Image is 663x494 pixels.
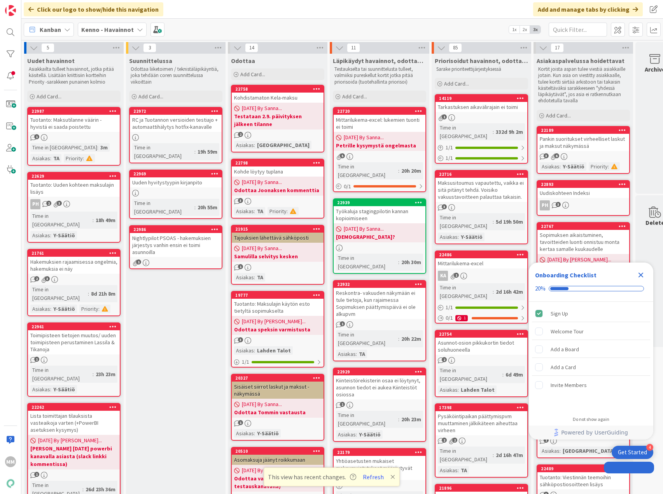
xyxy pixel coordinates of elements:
[231,374,324,441] a: 20327Sisäiset siirrot laskut ja maksut -näkymässä[DATE] By Sanna...Odottaa Tommin vastaustaAsiaka...
[436,313,527,323] div: 0/11
[533,426,649,440] a: Powered by UserGuiding
[196,147,219,156] div: 19h 59m
[493,287,494,296] span: :
[242,244,282,252] span: [DATE] By Sanna...
[561,162,586,171] div: Y-Säätiö
[398,415,399,424] span: :
[234,273,254,282] div: Asiakas
[532,341,650,358] div: Add a Board is incomplete.
[438,271,448,281] div: KA
[232,159,324,177] div: 22798Kohde löytyy tuplana
[31,173,120,179] div: 22629
[334,281,425,319] div: 22932Reskontra- vakuuden näkymään ei tule tietoja, kun rajaimessa Sopimuksen päättymispäivä ei ol...
[439,252,527,258] div: 22486
[28,404,120,411] div: 22262
[458,385,459,394] span: :
[234,252,321,260] b: Samulilla selvitys kesken
[254,273,255,282] span: :
[234,112,321,128] b: Testataan 2.9. päivityksen jälkeen tilanne
[235,86,324,92] div: 22758
[28,250,120,274] div: 21761Hakemuksien rajaamisessa ongelmia, hakemuksia ei näy
[232,292,324,316] div: 19777Tuotanto: Maksulajin käytön esto tietyltä sopimukselta
[30,305,50,313] div: Asiakas
[255,429,281,438] div: Y-Säätiö
[50,305,51,313] span: :
[30,231,50,240] div: Asiakas
[94,370,117,378] div: 23h 23m
[436,102,527,112] div: Tarkastuksen aikavälirajain ei toimi
[235,226,324,232] div: 21915
[334,206,425,223] div: Työkaluja stagingpilotin kannan kopioimiseen
[439,96,527,101] div: 14119
[608,162,609,171] span: :
[635,269,647,281] div: Close Checklist
[344,133,384,142] span: [DATE] By Sanna...
[232,357,324,367] div: 1/1
[28,180,120,197] div: Tuotanto: Uuden kohteen maksulajin lisäys
[254,141,255,149] span: :
[130,108,222,115] div: 22972
[34,134,39,139] span: 1
[446,154,453,162] span: 1 / 1
[234,408,321,416] b: Odottaa Tommin vastausta
[436,143,527,152] div: 1/1
[573,416,609,422] div: Do not show again
[88,289,89,298] span: :
[196,203,219,212] div: 20h 55m
[64,154,83,163] div: Priority
[399,335,423,343] div: 20h 22m
[446,144,453,152] span: 1 / 1
[336,350,356,358] div: Asiakas
[446,303,453,312] span: 1 / 1
[398,335,399,343] span: :
[436,251,527,268] div: 22486Mittarilukema-excel
[268,207,287,215] div: Priority
[435,403,528,478] a: 17398Pysäköintipaikan päättymispvm muuttaminen jälkikäteen aiheuttaa virheenTime in [GEOGRAPHIC_D...
[28,108,120,132] div: 22987Tuotanto: Maksutilanne väärin - hyvistä ei saada poistettu
[129,170,222,219] a: 22969Uuden hyvitystyypin kirjanpitoTime in [GEOGRAPHIC_DATA]:20h 55m
[45,276,50,281] span: 3
[334,199,425,206] div: 22939
[28,173,120,197] div: 22629Tuotanto: Uuden kohteen maksulajin lisäys
[336,254,398,271] div: Time in [GEOGRAPHIC_DATA]
[240,71,265,78] span: Add Card...
[28,199,120,209] div: PH
[337,109,425,114] div: 22720
[28,108,120,115] div: 22987
[30,154,50,163] div: Asiakas
[238,420,243,425] span: 1
[444,80,469,87] span: Add Card...
[333,368,426,442] a: 22929Kiinteistörekisterin osaa ei löytynyt, asunnon tiedot ei aukea Kiinteistöt osiossaTime in [G...
[398,258,399,266] span: :
[399,415,423,424] div: 20h 23m
[30,143,97,152] div: Time in [GEOGRAPHIC_DATA]
[439,172,527,177] div: 22716
[232,159,324,166] div: 22798
[436,338,527,355] div: Asunnot-osion pikkukortin tiedot soluhuoneella
[232,292,324,299] div: 19777
[97,143,98,152] span: :
[232,375,324,382] div: 20327
[27,172,121,243] a: 22629Tuotanto: Uuden kohteen maksulajin lisäysPHTime in [GEOGRAPHIC_DATA]:18h 49mAsiakas:Y-Säätiö
[50,154,51,163] span: :
[27,107,121,166] a: 22987Tuotanto: Maksutilanne väärin - hyvistä ei saada poistettuTime in [GEOGRAPHIC_DATA]:3mAsiaka...
[194,147,196,156] span: :
[232,226,324,243] div: 21915Tajouksien lähettävä sähköposti
[130,226,222,233] div: 22986
[529,263,653,440] div: Checklist Container
[337,369,425,375] div: 22929
[334,368,425,399] div: 22929Kiinteistörekisterin osaa ei löytynyt, asunnon tiedot ei aukea Kiinteistöt osiossa
[336,162,398,179] div: Time in [GEOGRAPHIC_DATA]
[535,270,597,280] div: Onboarding Checklist
[132,199,194,216] div: Time in [GEOGRAPHIC_DATA]
[399,166,423,175] div: 20h 20m
[40,25,61,34] span: Kanban
[31,251,120,256] div: 21761
[334,108,425,115] div: 22720
[537,134,629,151] div: Pankin suoritukset virheelliset laskut ja maksut näkymässä
[232,86,324,93] div: 22758
[459,233,485,241] div: Y-Säätiö
[356,350,357,358] span: :
[133,171,222,177] div: 22969
[435,330,528,397] a: 22754Asunnot-osion pikkukortin tiedot soluhuoneellaTime in [GEOGRAPHIC_DATA]:6d 49mAsiakas:Lahden...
